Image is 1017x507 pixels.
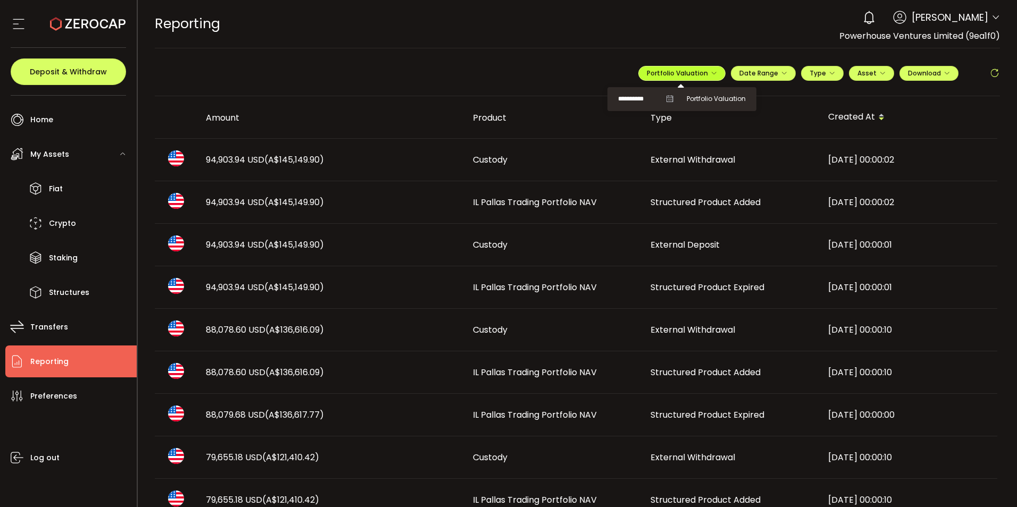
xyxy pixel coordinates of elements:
[473,366,597,378] span: IL Pallas Trading Portfolio NAV
[642,112,820,124] div: Type
[964,456,1017,507] iframe: Chat Widget
[731,66,796,81] button: Date Range
[30,450,60,466] span: Log out
[197,112,464,124] div: Amount
[30,388,77,404] span: Preferences
[473,281,597,293] span: IL Pallas Trading Portfolio NAV
[820,239,997,251] div: [DATE] 00:00:01
[849,66,894,81] button: Asset
[638,66,726,81] button: Portfolio Valuation
[264,154,324,166] span: (A$145,149.90)
[262,451,319,463] span: (A$121,410.42)
[473,196,597,208] span: IL Pallas Trading Portfolio NAV
[206,324,324,336] span: 88,078.60 USD
[651,366,761,378] span: Structured Product Added
[168,320,184,336] img: usd_portfolio.svg
[265,324,324,336] span: (A$136,616.09)
[912,10,988,24] span: [PERSON_NAME]
[265,409,324,421] span: (A$136,617.77)
[262,494,319,506] span: (A$121,410.42)
[820,154,997,166] div: [DATE] 00:00:02
[651,239,720,251] span: External Deposit
[49,285,89,300] span: Structures
[820,324,997,336] div: [DATE] 00:00:10
[206,494,319,506] span: 79,655.18 USD
[473,154,507,166] span: Custody
[651,196,761,208] span: Structured Product Added
[739,69,787,78] span: Date Range
[651,154,735,166] span: External Withdrawal
[651,281,764,293] span: Structured Product Expired
[473,451,507,463] span: Custody
[857,69,877,78] span: Asset
[168,491,184,506] img: usd_portfolio.svg
[30,68,107,75] span: Deposit & Withdraw
[473,239,507,251] span: Custody
[473,324,507,336] span: Custody
[651,409,764,421] span: Structured Product Expired
[464,112,642,124] div: Product
[908,69,950,78] span: Download
[168,278,184,294] img: usd_portfolio.svg
[820,409,997,421] div: [DATE] 00:00:00
[647,69,717,78] span: Portfolio Valuation
[820,196,997,208] div: [DATE] 00:00:02
[687,94,746,104] span: Portfolio Valuation
[155,14,220,33] span: Reporting
[265,366,324,378] span: (A$136,616.09)
[801,66,844,81] button: Type
[264,196,324,208] span: (A$145,149.90)
[49,250,78,266] span: Staking
[30,147,69,162] span: My Assets
[839,30,1000,42] span: Powerhouse Ventures Limited (9ea1f0)
[810,69,835,78] span: Type
[820,108,997,126] div: Created At
[820,494,997,506] div: [DATE] 00:00:10
[651,324,735,336] span: External Withdrawal
[168,235,184,251] img: usd_portfolio.svg
[264,239,324,251] span: (A$145,149.90)
[206,409,324,421] span: 88,079.68 USD
[49,216,76,231] span: Crypto
[30,354,69,369] span: Reporting
[49,181,63,197] span: Fiat
[30,112,53,128] span: Home
[206,451,319,463] span: 79,655.18 USD
[168,150,184,166] img: usd_portfolio.svg
[206,366,324,378] span: 88,078.60 USD
[473,409,597,421] span: IL Pallas Trading Portfolio NAV
[168,448,184,464] img: usd_portfolio.svg
[168,363,184,379] img: usd_portfolio.svg
[651,494,761,506] span: Structured Product Added
[206,281,324,293] span: 94,903.94 USD
[168,193,184,209] img: usd_portfolio.svg
[168,405,184,421] img: usd_portfolio.svg
[473,494,597,506] span: IL Pallas Trading Portfolio NAV
[899,66,958,81] button: Download
[30,319,68,335] span: Transfers
[206,154,324,166] span: 94,903.94 USD
[206,196,324,208] span: 94,903.94 USD
[264,281,324,293] span: (A$145,149.90)
[651,451,735,463] span: External Withdrawal
[820,451,997,463] div: [DATE] 00:00:10
[820,366,997,378] div: [DATE] 00:00:10
[11,58,126,85] button: Deposit & Withdraw
[206,239,324,251] span: 94,903.94 USD
[820,281,997,293] div: [DATE] 00:00:01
